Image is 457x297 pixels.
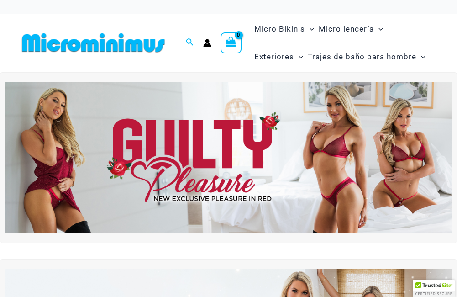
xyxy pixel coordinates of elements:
[305,43,428,71] a: Trajes de baño para hombreMenu ToggleAlternar menú
[308,52,416,61] font: Trajes de baño para hombre
[305,17,314,41] span: Alternar menú
[5,82,452,234] img: Guilty Pleasures Red Lingerie
[252,15,316,43] a: Micro BikinisMenu ToggleAlternar menú
[203,39,211,47] a: Enlace del icono de la cuenta
[413,280,455,297] div: TrustedSite Certified
[374,17,383,41] span: Alternar menú
[316,15,385,43] a: Micro lenceríaMenu ToggleAlternar menú
[221,32,242,53] a: Ver carrito de compras, vacío
[254,24,305,33] font: Micro Bikinis
[186,37,194,48] a: Enlace del icono de búsqueda
[18,32,168,53] img: MM SHOP LOGO PLANO
[294,45,303,69] span: Alternar menú
[252,43,305,71] a: ExterioresMenu ToggleAlternar menú
[416,45,425,69] span: Alternar menú
[319,24,374,33] font: Micro lencería
[251,14,439,72] nav: Navegación del sitio
[254,52,294,61] font: Exteriores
